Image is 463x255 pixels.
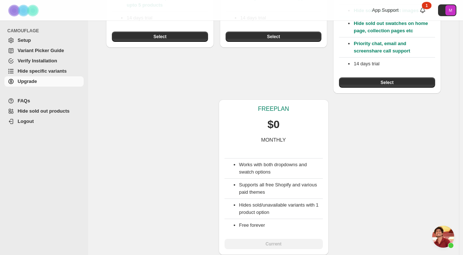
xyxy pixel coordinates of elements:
a: Hide sold out products [4,106,84,116]
span: CAMOUFLAGE [7,28,84,34]
span: Avatar with initials M [445,5,456,15]
a: 1 [419,7,426,14]
span: App Support [372,7,398,13]
text: M [449,8,452,12]
span: Verify Installation [18,58,57,63]
p: $0 [267,117,280,132]
button: Select [339,77,435,88]
a: Hide specific variants [4,66,84,76]
li: Supports all free Shopify and various paid themes [239,181,323,196]
p: FREE PLAN [258,105,289,113]
span: Select [380,80,393,85]
div: 1 [422,2,431,9]
span: Select [153,34,166,40]
img: Camouflage [6,0,43,21]
p: 14 days trial [354,60,435,68]
a: FAQs [4,96,84,106]
span: Hide specific variants [18,68,67,74]
span: FAQs [18,98,30,103]
span: Variant Picker Guide [18,48,64,53]
a: Logout [4,116,84,127]
button: Select [226,32,321,42]
span: Hide sold out products [18,108,70,114]
span: Setup [18,37,31,43]
li: Works with both dropdowns and swatch options [239,161,323,176]
li: Free forever [239,222,323,229]
button: Avatar with initials M [438,4,456,16]
p: Hide sold out swatches on home page, collection pages etc [354,20,435,34]
a: Variant Picker Guide [4,45,84,56]
span: Upgrade [18,79,37,84]
a: Upgrade [4,76,84,87]
button: Select [112,32,208,42]
li: Hides sold/unavailable variants with 1 product option [239,201,323,216]
a: Verify Installation [4,56,84,66]
span: Select [267,34,280,40]
a: Setup [4,35,84,45]
span: Logout [18,119,34,124]
p: MONTHLY [261,136,286,143]
a: Open chat [432,226,454,248]
p: Priority chat, email and screenshare call support [354,40,435,55]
